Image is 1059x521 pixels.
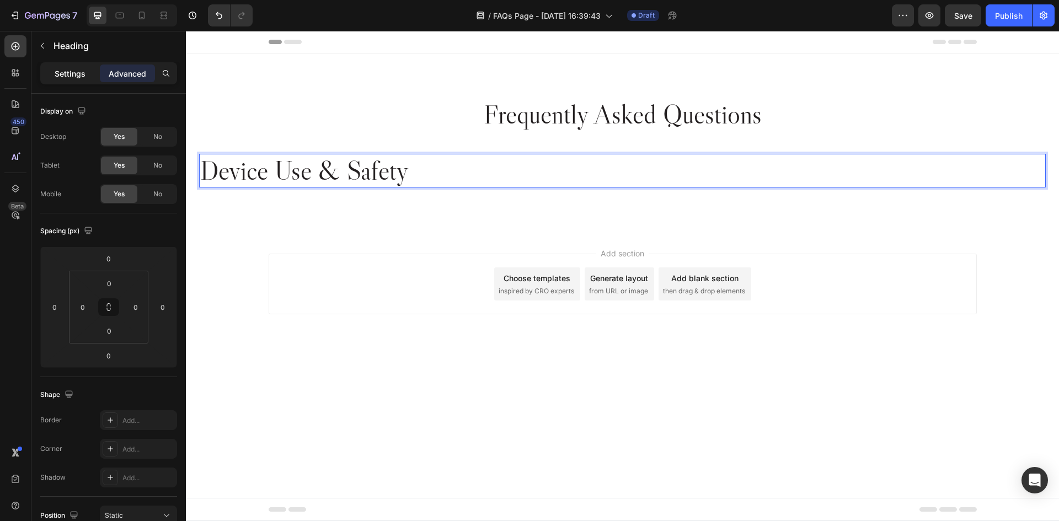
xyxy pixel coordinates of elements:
[410,217,463,228] span: Add section
[122,444,174,454] div: Add...
[638,10,655,20] span: Draft
[74,299,91,315] input: 0px
[186,31,1059,521] iframe: Design area
[114,160,125,170] span: Yes
[995,10,1023,22] div: Publish
[105,511,123,519] span: Static
[1021,467,1048,493] div: Open Intercom Messenger
[109,68,146,79] p: Advanced
[318,241,384,253] div: Choose templates
[404,241,462,253] div: Generate layout
[208,4,253,26] div: Undo/Redo
[4,4,82,26] button: 7
[72,9,77,22] p: 7
[40,104,88,119] div: Display on
[153,189,162,199] span: No
[114,189,125,199] span: Yes
[485,241,553,253] div: Add blank section
[40,388,76,402] div: Shape
[40,189,61,199] div: Mobile
[40,444,62,454] div: Corner
[8,202,26,211] div: Beta
[477,255,559,265] span: then drag & drop elements
[40,224,95,239] div: Spacing (px)
[122,416,174,426] div: Add...
[403,255,462,265] span: from URL or image
[986,4,1032,26] button: Publish
[10,117,26,126] div: 450
[114,132,125,142] span: Yes
[493,10,601,22] span: FAQs Page - [DATE] 16:39:43
[488,10,491,22] span: /
[40,472,66,482] div: Shadow
[40,160,60,170] div: Tablet
[153,132,162,142] span: No
[40,132,66,142] div: Desktop
[954,11,972,20] span: Save
[54,39,173,52] p: Heading
[153,160,162,170] span: No
[122,473,174,483] div: Add...
[40,415,62,425] div: Border
[945,4,981,26] button: Save
[46,299,63,315] input: 0
[127,299,144,315] input: 0px
[98,250,120,267] input: 0
[55,68,85,79] p: Settings
[98,347,120,364] input: 0
[154,299,171,315] input: 0
[98,275,120,292] input: 0px
[313,255,388,265] span: inspired by CRO experts
[98,323,120,339] input: 0px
